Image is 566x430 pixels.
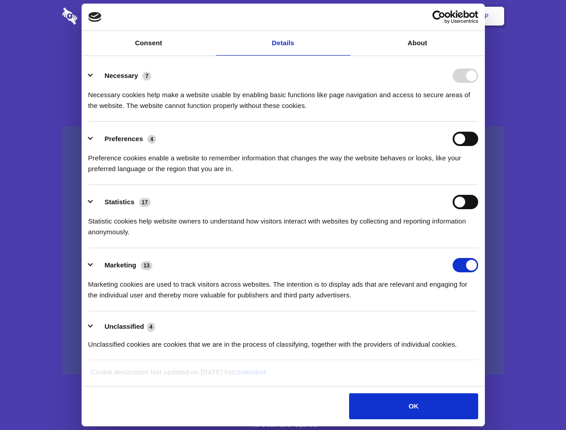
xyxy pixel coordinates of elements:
button: Unclassified (4) [88,321,161,332]
iframe: Drift Widget Chat Controller [521,385,555,419]
a: Details [216,31,350,56]
span: 4 [147,135,156,144]
label: Necessary [104,72,138,79]
label: Preferences [104,135,143,142]
div: Cookie declaration last updated on [DATE] by [84,367,482,384]
img: logo [88,12,102,22]
button: Preferences (4) [88,132,162,146]
span: 7 [143,72,151,81]
span: 17 [139,198,151,207]
div: Unclassified cookies are cookies that we are in the process of classifying, together with the pro... [88,332,478,350]
a: Cookiebot [232,368,266,376]
a: Login [406,2,445,30]
label: Statistics [104,198,134,206]
a: Wistia video thumbnail [62,126,504,375]
img: logo-wordmark-white-trans-d4663122ce5f474addd5e946df7df03e33cb6a1c49d2221995e7729f52c070b2.svg [62,8,139,25]
button: Necessary (7) [88,69,157,83]
a: Usercentrics Cookiebot - opens in a new window [400,10,478,24]
button: Marketing (13) [88,258,158,272]
a: Consent [82,31,216,56]
label: Marketing [104,261,136,269]
a: About [350,31,485,56]
span: 13 [141,261,152,270]
a: Pricing [263,2,302,30]
button: Statistics (17) [88,195,156,209]
span: 4 [147,322,156,331]
h1: Eliminate Slack Data Loss. [62,40,504,73]
a: Contact [363,2,405,30]
div: Marketing cookies are used to track visitors across websites. The intention is to display ads tha... [88,272,478,301]
div: Statistic cookies help website owners to understand how visitors interact with websites by collec... [88,209,478,237]
h4: Auto-redaction of sensitive data, encrypted data sharing and self-destructing private chats. Shar... [62,82,504,111]
button: OK [349,393,478,419]
div: Preference cookies enable a website to remember information that changes the way the website beha... [88,146,478,174]
div: Necessary cookies help make a website usable by enabling basic functions like page navigation and... [88,83,478,111]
